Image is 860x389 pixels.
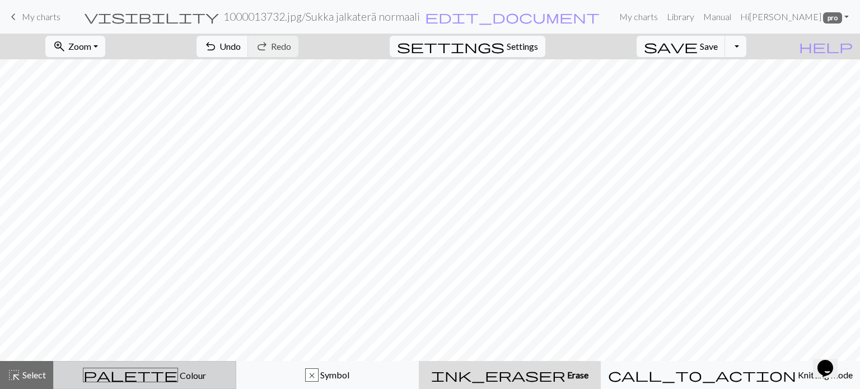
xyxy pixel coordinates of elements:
span: highlight_alt [7,367,21,383]
button: Erase [419,361,601,389]
span: help [799,39,853,54]
a: Manual [699,6,736,28]
span: pro [823,12,842,24]
span: edit_document [425,9,600,25]
span: My charts [22,11,60,22]
span: visibility [85,9,219,25]
span: Colour [178,370,206,381]
i: Settings [397,40,504,53]
button: Save [637,36,726,57]
span: settings [397,39,504,54]
span: Erase [565,369,588,380]
span: Select [21,369,46,380]
button: Zoom [45,36,105,57]
span: Symbol [319,369,349,380]
button: SettingsSettings [390,36,545,57]
span: Undo [219,41,241,51]
span: Knitting mode [796,369,853,380]
div: x [306,369,318,382]
span: ink_eraser [431,367,565,383]
span: save [644,39,698,54]
button: x Symbol [236,361,419,389]
span: zoom_in [53,39,66,54]
button: Undo [197,36,249,57]
span: keyboard_arrow_left [7,9,20,25]
a: My charts [615,6,662,28]
button: Colour [53,361,236,389]
span: Zoom [68,41,91,51]
span: Settings [507,40,538,53]
span: palette [83,367,177,383]
span: undo [204,39,217,54]
a: Library [662,6,699,28]
h2: 1000013732.jpg / Sukka jalkaterä normaali [223,10,420,23]
span: Save [700,41,718,51]
a: My charts [7,7,60,26]
a: Hi[PERSON_NAME] pro [736,6,853,28]
button: Knitting mode [601,361,860,389]
span: call_to_action [608,367,796,383]
iframe: chat widget [813,344,849,378]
